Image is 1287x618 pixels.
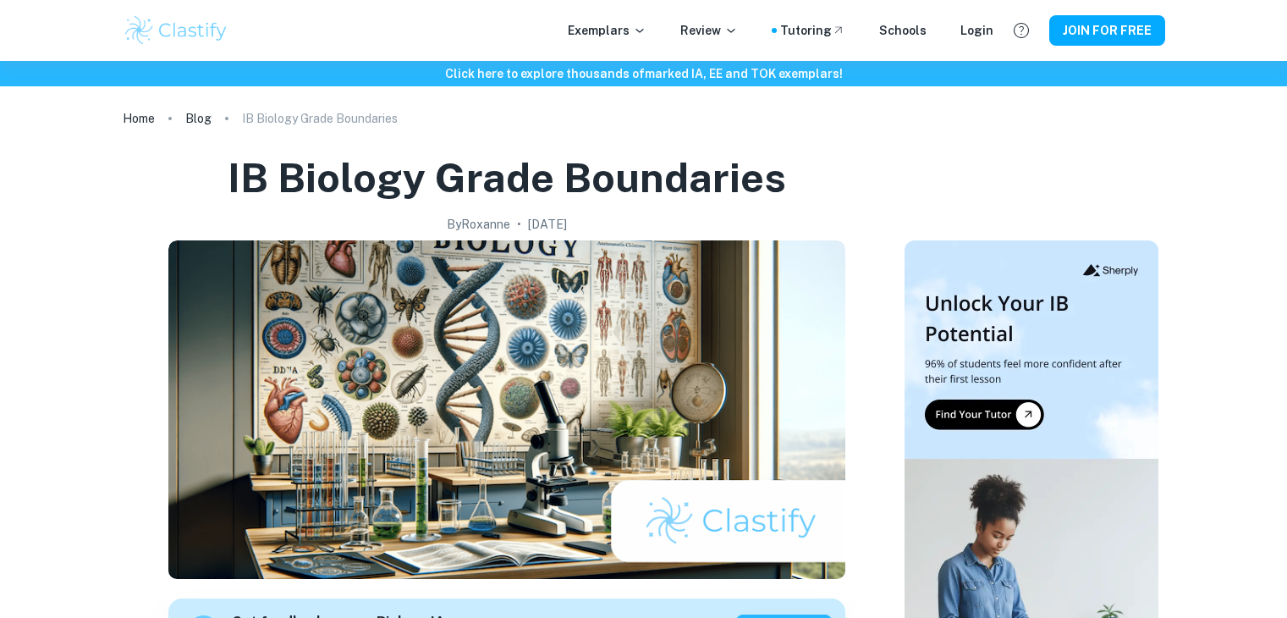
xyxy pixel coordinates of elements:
[879,21,927,40] a: Schools
[1007,16,1036,45] button: Help and Feedback
[185,107,212,130] a: Blog
[528,215,567,234] h2: [DATE]
[517,215,521,234] p: •
[447,215,510,234] h2: By Roxanne
[123,14,230,47] img: Clastify logo
[680,21,738,40] p: Review
[123,107,155,130] a: Home
[960,21,993,40] a: Login
[780,21,845,40] a: Tutoring
[168,240,845,579] img: IB Biology Grade Boundaries cover image
[1049,15,1165,46] button: JOIN FOR FREE
[568,21,646,40] p: Exemplars
[228,151,786,205] h1: IB Biology Grade Boundaries
[3,64,1284,83] h6: Click here to explore thousands of marked IA, EE and TOK exemplars !
[242,109,398,128] p: IB Biology Grade Boundaries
